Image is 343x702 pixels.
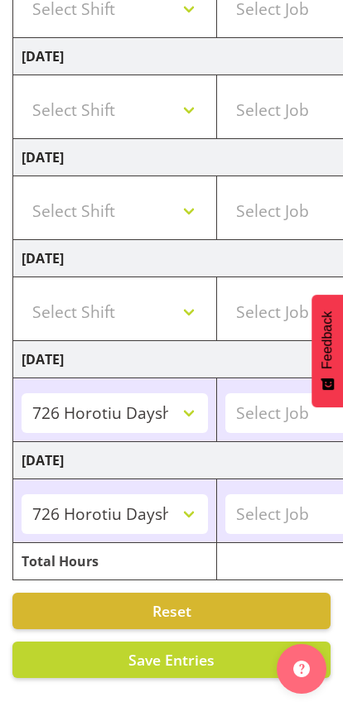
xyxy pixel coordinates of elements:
img: help-xxl-2.png [293,661,310,677]
span: Reset [152,601,191,621]
span: Save Entries [128,650,215,670]
button: Feedback - Show survey [312,295,343,407]
button: Save Entries [12,642,331,678]
td: Total Hours [13,543,217,580]
span: Feedback [320,311,335,369]
button: Reset [12,593,331,629]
